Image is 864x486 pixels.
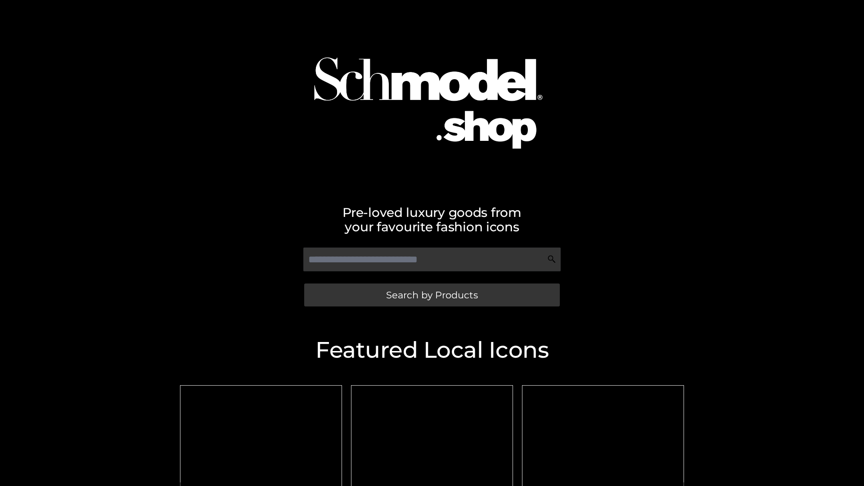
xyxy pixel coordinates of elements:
h2: Pre-loved luxury goods from your favourite fashion icons [175,205,688,234]
img: Search Icon [547,255,556,264]
span: Search by Products [386,290,478,300]
h2: Featured Local Icons​ [175,339,688,361]
a: Search by Products [304,283,560,306]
